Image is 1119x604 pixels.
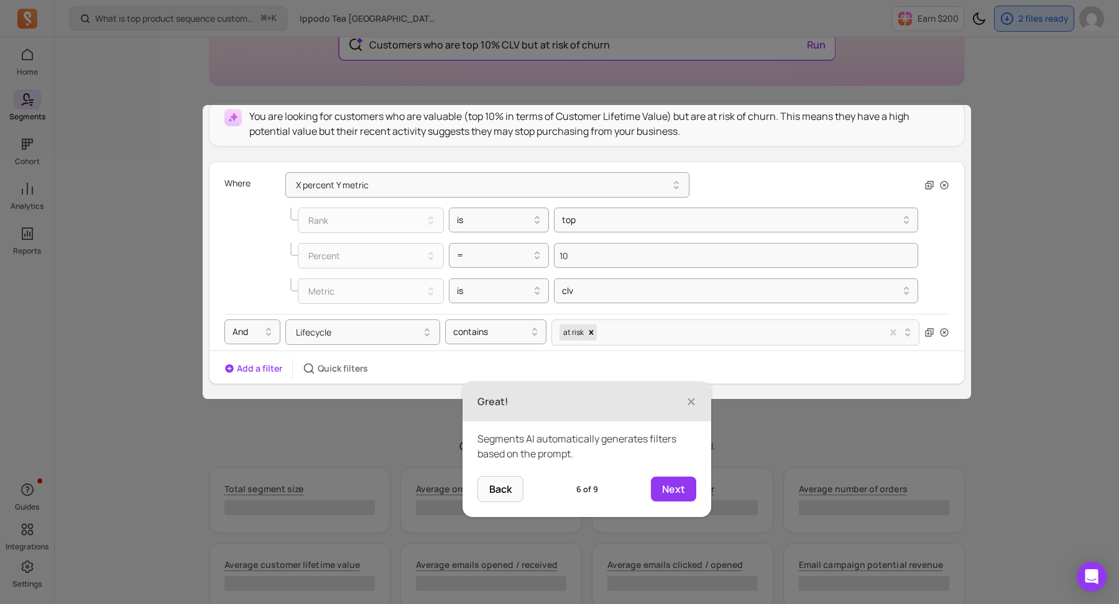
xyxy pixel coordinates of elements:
[686,391,696,411] button: Close Tour
[463,421,711,476] div: Segments AI automatically generates filters based on the prompt.
[651,477,696,501] button: Next
[686,388,696,415] span: ×
[1077,562,1107,592] div: Open Intercom Messenger
[477,476,523,502] button: Back
[576,483,598,495] span: 6 of 9
[477,394,509,409] h3: Great!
